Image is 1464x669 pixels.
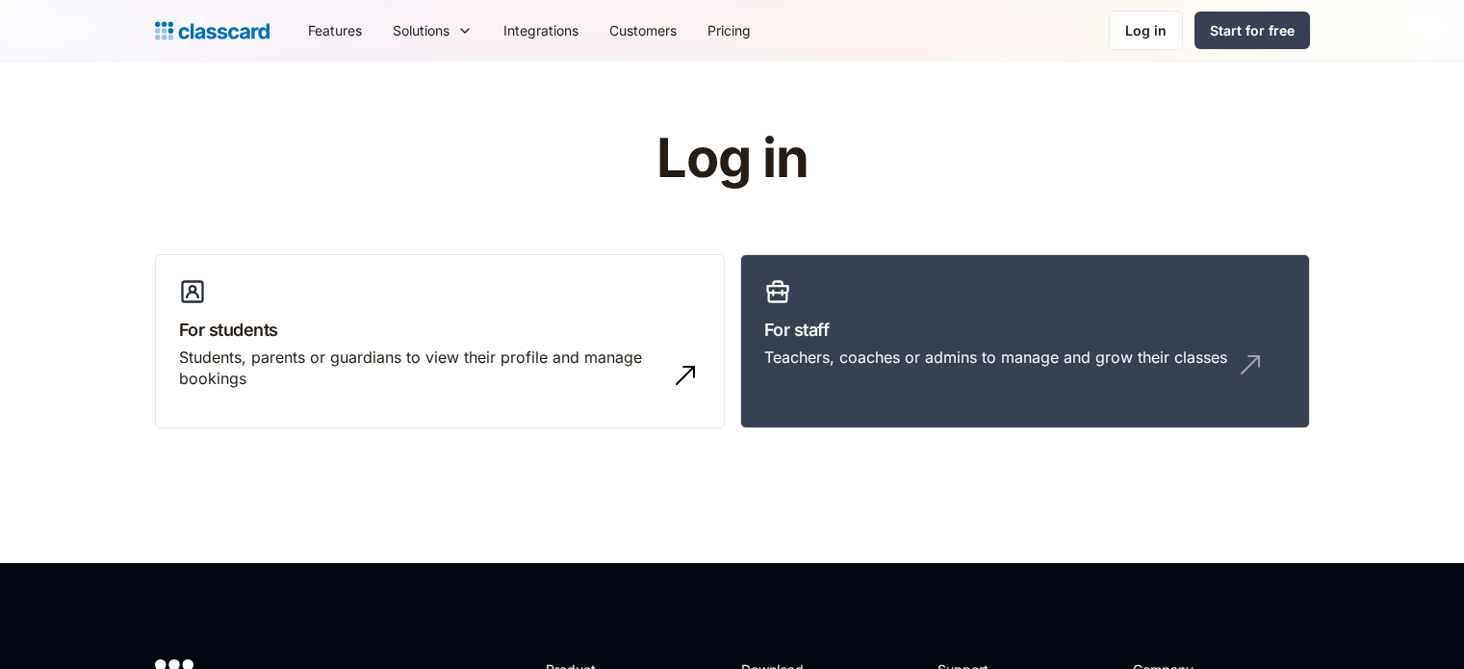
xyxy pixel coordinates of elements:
a: Features [293,9,377,52]
div: Solutions [377,9,488,52]
a: Log in [1109,11,1183,50]
a: Customers [594,9,692,52]
a: Start for free [1194,12,1310,49]
div: Start for free [1210,20,1295,40]
div: Students, parents or guardians to view their profile and manage bookings [179,347,662,390]
a: Integrations [488,9,594,52]
h1: Log in [426,129,1038,189]
a: For studentsStudents, parents or guardians to view their profile and manage bookings [155,254,725,429]
a: Pricing [692,9,766,52]
div: Teachers, coaches or admins to manage and grow their classes [764,347,1227,368]
a: Logo [155,17,270,44]
div: Solutions [393,20,449,40]
h3: For students [179,317,701,343]
div: Log in [1125,20,1167,40]
a: For staffTeachers, coaches or admins to manage and grow their classes [740,254,1310,429]
h3: For staff [764,317,1286,343]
